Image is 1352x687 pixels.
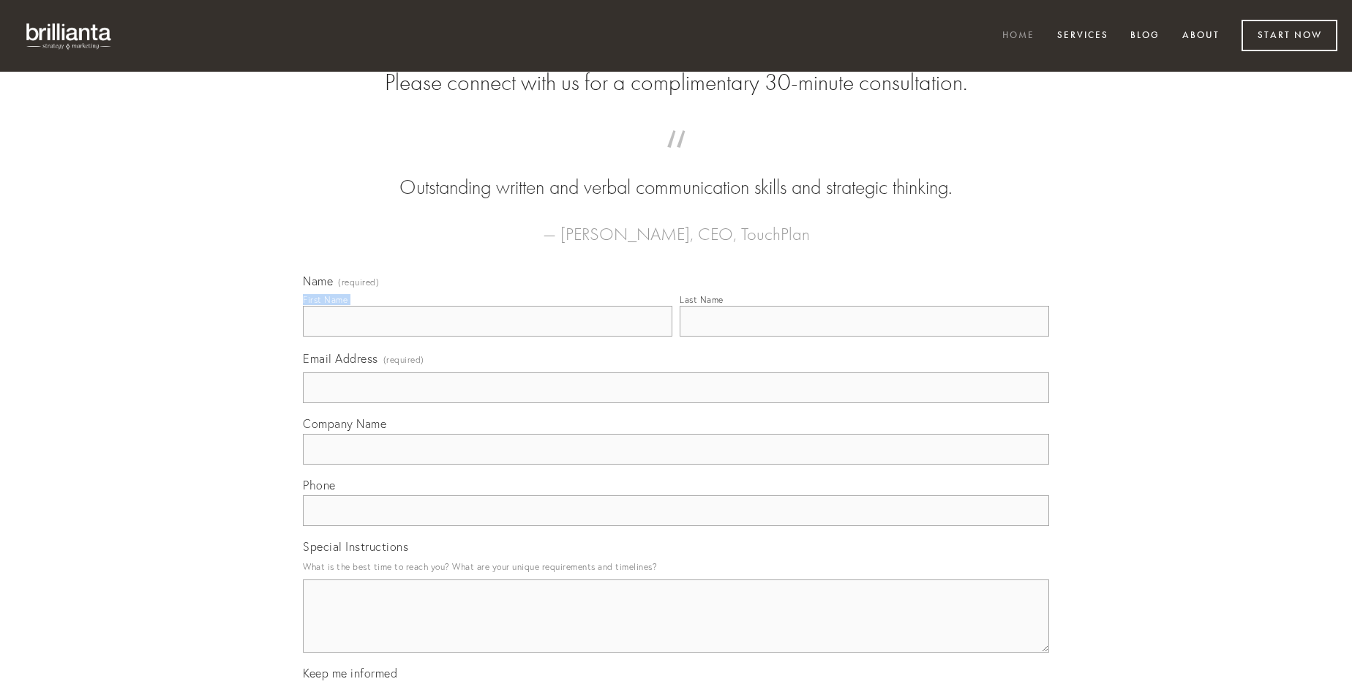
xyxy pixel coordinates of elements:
[383,350,424,369] span: (required)
[326,145,1026,173] span: “
[303,539,408,554] span: Special Instructions
[303,294,348,305] div: First Name
[303,666,397,680] span: Keep me informed
[680,294,724,305] div: Last Name
[303,416,386,431] span: Company Name
[1048,24,1118,48] a: Services
[338,278,379,287] span: (required)
[15,15,124,57] img: brillianta - research, strategy, marketing
[326,145,1026,202] blockquote: Outstanding written and verbal communication skills and strategic thinking.
[303,478,336,492] span: Phone
[1173,24,1229,48] a: About
[303,274,333,288] span: Name
[326,202,1026,249] figcaption: — [PERSON_NAME], CEO, TouchPlan
[303,557,1049,577] p: What is the best time to reach you? What are your unique requirements and timelines?
[303,351,378,366] span: Email Address
[1242,20,1337,51] a: Start Now
[1121,24,1169,48] a: Blog
[993,24,1044,48] a: Home
[303,69,1049,97] h2: Please connect with us for a complimentary 30-minute consultation.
